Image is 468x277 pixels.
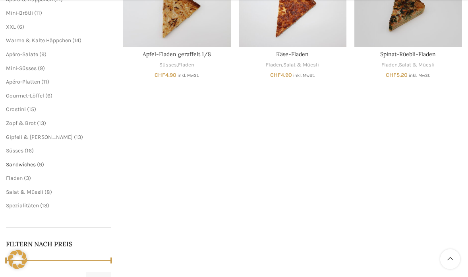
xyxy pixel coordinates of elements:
[43,78,47,85] span: 11
[6,120,36,127] a: Zopf & Brot
[6,161,36,168] a: Sandwiches
[6,92,44,99] a: Gourmet-Löffel
[6,202,39,209] a: Spezialitäten
[6,51,38,58] a: Apéro-Salate
[354,61,462,69] div: ,
[6,147,23,154] a: Süsses
[155,72,176,78] bdi: 4.90
[386,72,396,78] span: CHF
[239,61,346,69] div: ,
[6,37,71,44] a: Warme & Kalte Häppchen
[159,61,177,69] a: Süsses
[6,10,33,16] a: Mini-Brötli
[276,51,309,58] a: Käse-Fladen
[380,51,436,58] a: Spinat-Rüebli-Fladen
[6,240,111,248] h5: Filtern nach Preis
[178,61,194,69] a: Fladen
[6,23,16,30] a: XXL
[26,175,29,181] span: 3
[6,65,37,72] a: Mini-Süsses
[36,10,40,16] span: 11
[27,147,32,154] span: 16
[41,51,44,58] span: 9
[42,202,47,209] span: 13
[266,61,282,69] a: Fladen
[409,73,430,78] small: inkl. MwSt.
[270,72,281,78] span: CHF
[74,37,79,44] span: 14
[123,61,231,69] div: ,
[40,65,43,72] span: 9
[6,106,26,113] a: Crostini
[6,78,40,85] a: Apéro-Platten
[76,134,81,140] span: 13
[293,73,315,78] small: inkl. MwSt.
[39,161,42,168] span: 9
[47,92,50,99] span: 6
[399,61,435,69] a: Salat & Müesli
[386,72,408,78] bdi: 5.20
[29,106,34,113] span: 15
[178,73,199,78] small: inkl. MwSt.
[440,249,460,269] a: Scroll to top button
[283,61,319,69] a: Salat & Müesli
[381,61,398,69] a: Fladen
[39,120,44,127] span: 13
[155,72,165,78] span: CHF
[6,189,43,195] a: Salat & Müesli
[46,189,50,195] span: 8
[143,51,211,58] a: Apfel-Fladen geraffelt 1/8
[6,134,73,140] a: Gipfeli & [PERSON_NAME]
[270,72,292,78] bdi: 4.90
[19,23,22,30] span: 6
[6,175,23,181] a: Fladen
